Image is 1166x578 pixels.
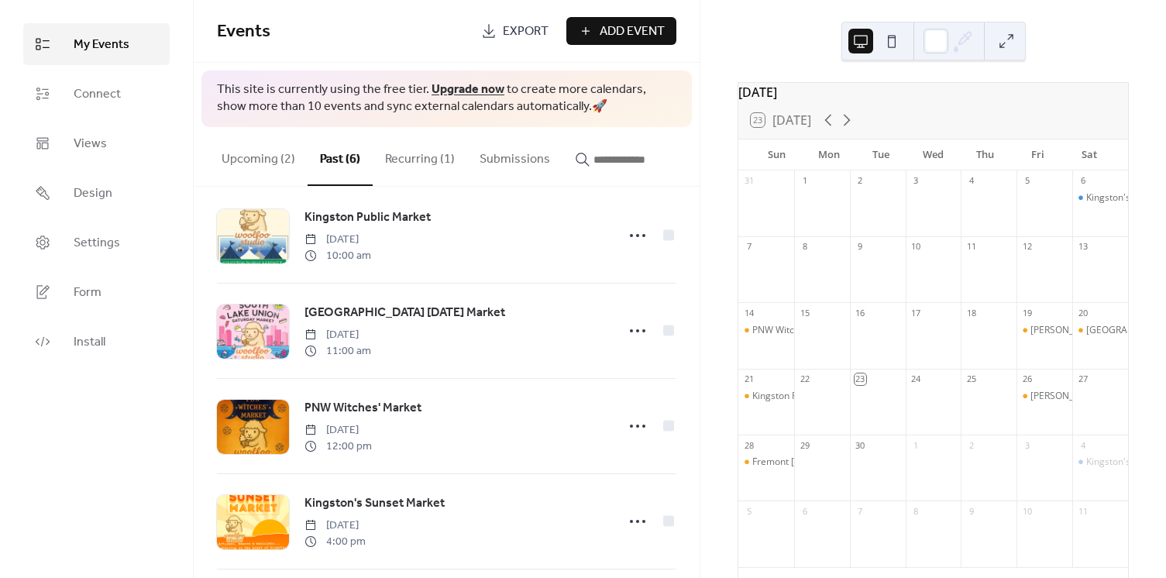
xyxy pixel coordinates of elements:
a: Kingston's Sunset Market [304,494,445,514]
span: 4:00 pm [304,534,366,550]
span: 11:00 am [304,343,371,360]
span: Kingston Public Market [304,208,431,227]
div: Juanita Friday Market [1016,324,1072,337]
div: 6 [799,505,810,517]
div: 15 [799,307,810,318]
span: [DATE] [304,518,366,534]
span: This site is currently using the free tier. to create more calendars, show more than 10 events an... [217,81,676,116]
div: 25 [965,373,977,385]
span: Form [74,284,101,302]
span: Design [74,184,112,203]
div: 2 [965,439,977,451]
button: Submissions [467,127,562,184]
span: [DATE] [304,327,371,343]
span: Export [503,22,549,41]
div: 8 [799,241,810,253]
div: 11 [965,241,977,253]
div: Sat [1064,139,1116,170]
div: Fremont Sunday Market [738,456,794,469]
div: 7 [743,241,755,253]
div: 14 [743,307,755,318]
span: Events [217,15,270,49]
div: 9 [855,241,866,253]
div: 31 [743,175,755,187]
div: 26 [1021,373,1033,385]
div: PNW Witches' Market [738,324,794,337]
div: Kingston's Sunset Market [1072,456,1128,469]
button: Upcoming (2) [209,127,308,184]
div: 23 [855,373,866,385]
div: 3 [1021,439,1033,451]
span: Settings [74,234,120,253]
a: Connect [23,73,170,115]
span: Views [74,135,107,153]
div: 7 [855,505,866,517]
div: 13 [1077,241,1089,253]
div: 1 [910,439,922,451]
a: [GEOGRAPHIC_DATA] [DATE] Market [304,303,505,323]
div: 6 [1077,175,1089,187]
div: 18 [965,307,977,318]
div: Kingston Public Market [752,390,851,403]
div: PNW Witches' Market [752,324,845,337]
div: 5 [743,505,755,517]
span: [DATE] [304,232,371,248]
span: [GEOGRAPHIC_DATA] [DATE] Market [304,304,505,322]
div: 2 [855,175,866,187]
div: Kingston's Sunset Market [1072,191,1128,205]
span: PNW Witches' Market [304,399,421,418]
div: Sun [751,139,803,170]
div: 20 [1077,307,1089,318]
div: 30 [855,439,866,451]
a: Export [469,17,560,45]
div: Fremont [DATE] Market [752,456,855,469]
div: 21 [743,373,755,385]
div: Fri [1011,139,1063,170]
span: Add Event [600,22,665,41]
button: Past (6) [308,127,373,186]
span: [DATE] [304,422,372,439]
span: 10:00 am [304,248,371,264]
a: Kingston Public Market [304,208,431,228]
a: Install [23,321,170,363]
div: 4 [1077,439,1089,451]
div: 17 [910,307,922,318]
div: Kingston Public Market [738,390,794,403]
a: PNW Witches' Market [304,398,421,418]
div: 5 [1021,175,1033,187]
div: 27 [1077,373,1089,385]
div: 22 [799,373,810,385]
div: 4 [965,175,977,187]
a: Design [23,172,170,214]
div: 1 [799,175,810,187]
button: Add Event [566,17,676,45]
div: 11 [1077,505,1089,517]
div: Thu [959,139,1011,170]
span: Install [74,333,105,352]
div: 9 [965,505,977,517]
div: Wed [907,139,959,170]
span: Connect [74,85,121,104]
div: Mon [803,139,855,170]
div: 19 [1021,307,1033,318]
div: 8 [910,505,922,517]
a: Form [23,271,170,313]
a: My Events [23,23,170,65]
div: 29 [799,439,810,451]
div: Tue [855,139,907,170]
div: Juanita Friday Market [1016,390,1072,403]
div: 10 [1021,505,1033,517]
a: Upgrade now [432,77,504,101]
div: South Lake Union Saturday Market [1072,324,1128,337]
div: 3 [910,175,922,187]
a: Settings [23,222,170,263]
span: 12:00 pm [304,439,372,455]
div: 16 [855,307,866,318]
div: 24 [910,373,922,385]
div: 28 [743,439,755,451]
div: 12 [1021,241,1033,253]
span: My Events [74,36,129,54]
a: Views [23,122,170,164]
div: [DATE] [738,83,1128,101]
